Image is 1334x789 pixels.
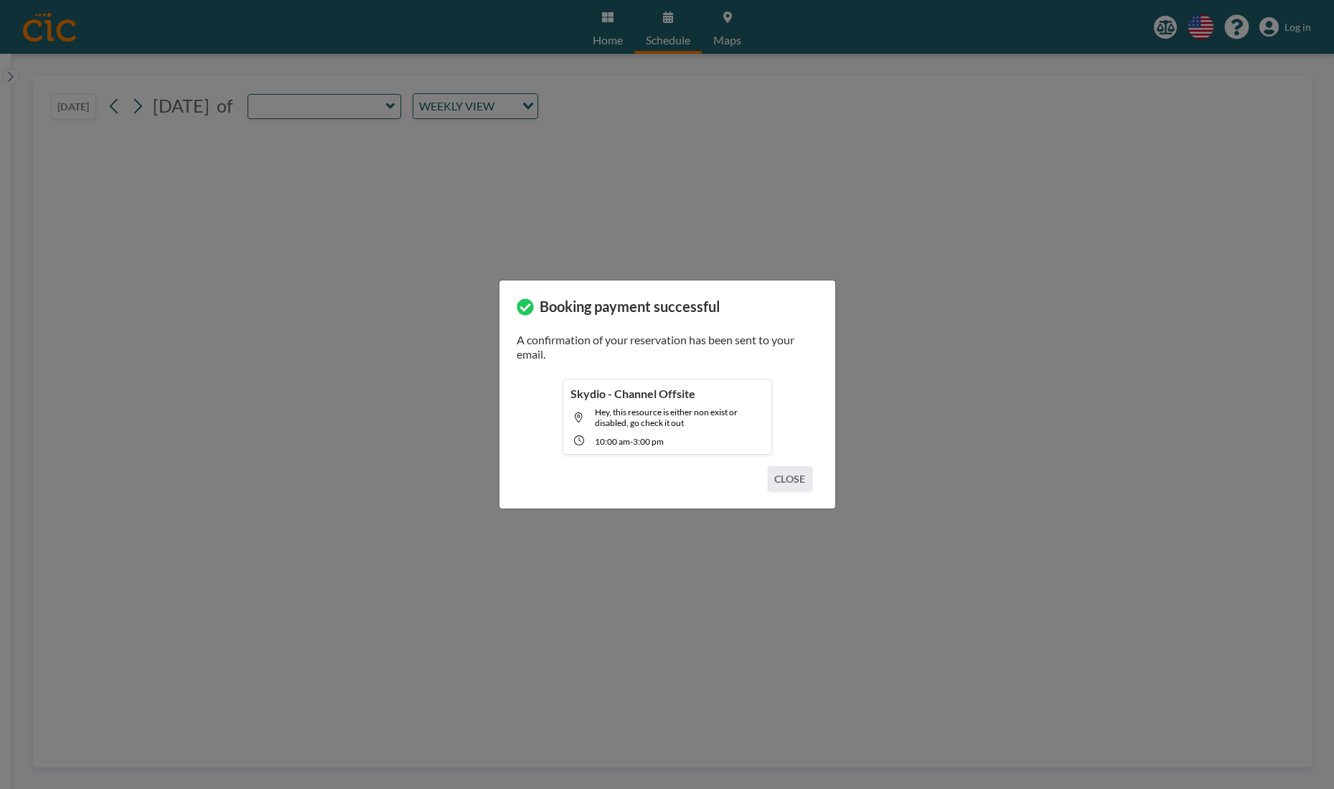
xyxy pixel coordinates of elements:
h4: Skydio - Channel Offsite [570,387,695,401]
span: 3:00 PM [633,436,664,447]
p: A confirmation of your reservation has been sent to your email. [517,333,818,362]
span: Hey, this resource is either non exist or disabled, go check it out [595,407,738,428]
h3: Booking payment successful [540,298,720,316]
button: CLOSE [768,466,812,491]
span: 10:00 AM [595,436,630,447]
span: - [630,436,633,447]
